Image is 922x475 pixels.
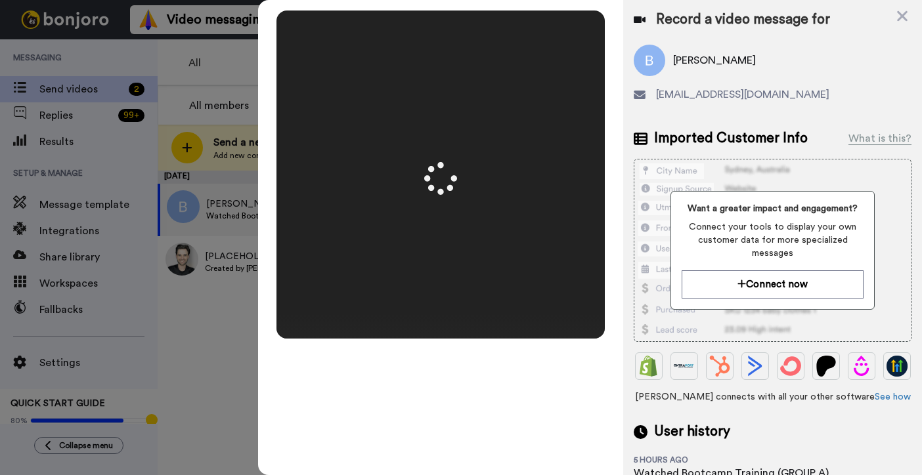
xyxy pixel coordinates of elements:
img: ConvertKit [780,356,801,377]
img: ActiveCampaign [745,356,766,377]
div: 5 hours ago [634,455,719,465]
span: Imported Customer Info [654,129,808,148]
button: Connect now [682,270,864,299]
img: Ontraport [674,356,695,377]
a: See how [875,392,911,402]
img: Patreon [816,356,837,377]
span: Connect your tools to display your own customer data for more specialized messages [682,220,864,260]
span: [PERSON_NAME] connects with all your other software [634,390,911,403]
span: [EMAIL_ADDRESS][DOMAIN_NAME] [656,87,829,102]
img: Drip [851,356,872,377]
span: Want a greater impact and engagement? [682,202,864,215]
img: Shopify [638,356,659,377]
span: User history [654,422,730,442]
img: GoHighLevel [887,356,908,377]
img: Hubspot [709,356,730,377]
div: What is this? [848,131,911,146]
